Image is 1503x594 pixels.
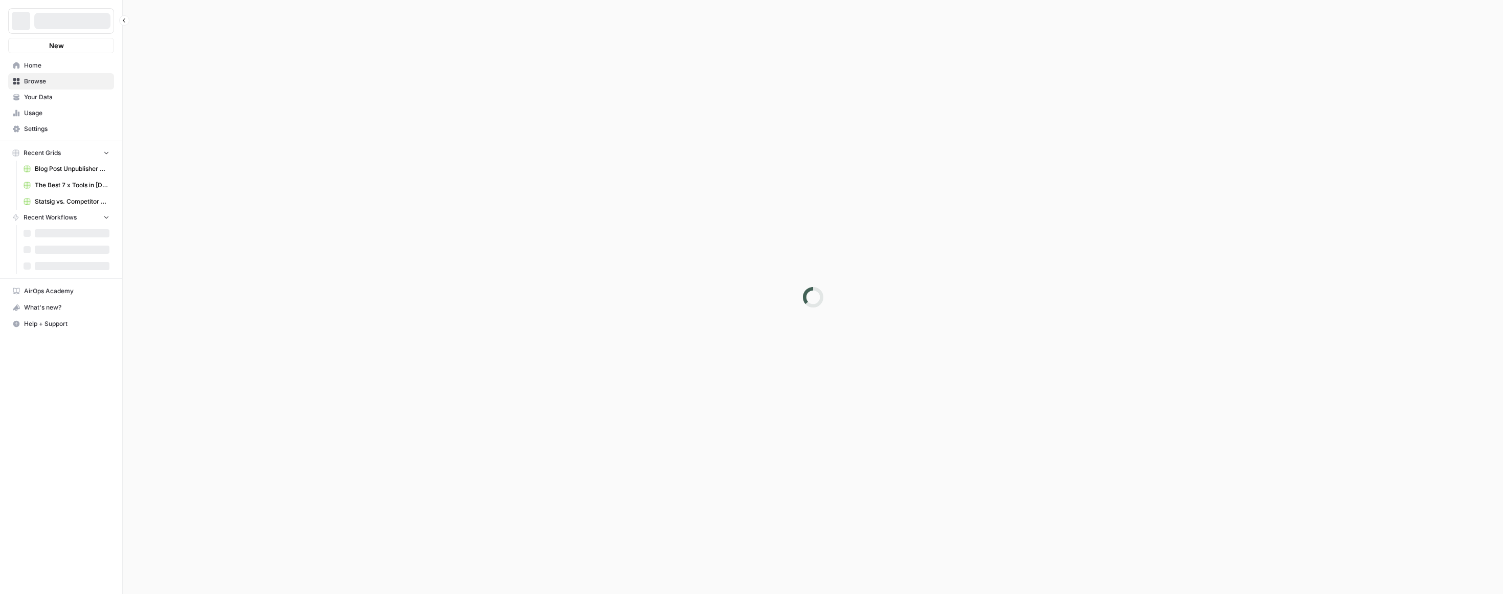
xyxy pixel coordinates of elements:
span: AirOps Academy [24,287,109,296]
a: Settings [8,121,114,137]
button: Recent Grids [8,145,114,161]
a: Usage [8,105,114,121]
span: The Best 7 x Tools in [DATE] Grid [35,181,109,190]
span: Recent Workflows [24,213,77,222]
span: Blog Post Unpublisher Grid (master) [35,164,109,173]
span: Help + Support [24,319,109,328]
button: New [8,38,114,53]
div: What's new? [9,300,114,315]
button: What's new? [8,299,114,316]
span: Statsig vs. Competitor v2 Grid [35,197,109,206]
a: The Best 7 x Tools in [DATE] Grid [19,177,114,193]
span: Browse [24,77,109,86]
span: Your Data [24,93,109,102]
button: Help + Support [8,316,114,332]
span: Settings [24,124,109,134]
a: AirOps Academy [8,283,114,299]
a: Statsig vs. Competitor v2 Grid [19,193,114,210]
a: Browse [8,73,114,90]
button: Recent Workflows [8,210,114,225]
span: Usage [24,108,109,118]
a: Home [8,57,114,74]
span: New [49,40,64,51]
span: Home [24,61,109,70]
span: Recent Grids [24,148,61,158]
a: Blog Post Unpublisher Grid (master) [19,161,114,177]
a: Your Data [8,89,114,105]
